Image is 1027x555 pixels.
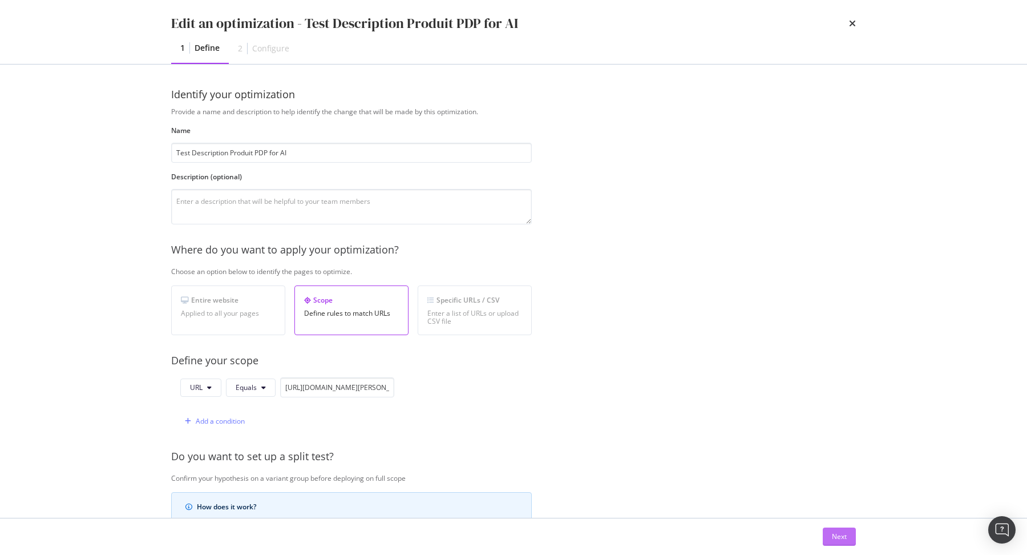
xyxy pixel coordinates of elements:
div: Specific URLs / CSV [427,295,522,305]
div: Identify your optimization [171,87,856,102]
label: Name [171,126,532,135]
button: Next [823,528,856,546]
div: Open Intercom Messenger [988,516,1016,544]
div: Scope [304,295,399,305]
div: Edit an optimization - Test Description Produit PDP for AI [171,14,518,33]
span: Equals [236,383,257,392]
div: Applied to all your pages [181,309,276,317]
button: Equals [226,379,276,397]
div: Define your scope [171,353,912,368]
input: Enter an optimization name to easily find it back [171,143,532,163]
span: URL [190,383,203,392]
div: Define [195,42,220,54]
div: 2 [238,43,242,54]
div: How does it work? [197,502,517,512]
div: 1 [180,42,185,54]
div: times [849,14,856,33]
div: Confirm your hypothesis on a variant group before deploying on full scope [171,473,912,483]
div: Add a condition [196,416,245,426]
div: Define rules to match URLs [304,309,399,317]
div: Provide a name and description to help identify the change that will be made by this optimization. [171,107,912,116]
div: Configure [252,43,289,54]
div: Where do you want to apply your optimization? [171,243,912,258]
div: Entire website [181,295,276,305]
div: Next [832,532,847,541]
button: Add a condition [180,412,245,431]
div: Do you want to set up a split test? [171,449,912,464]
button: URL [180,379,221,397]
div: Enter a list of URLs or upload CSV file [427,309,522,325]
label: Description (optional) [171,172,532,182]
div: Choose an option below to identify the pages to optimize. [171,267,912,276]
